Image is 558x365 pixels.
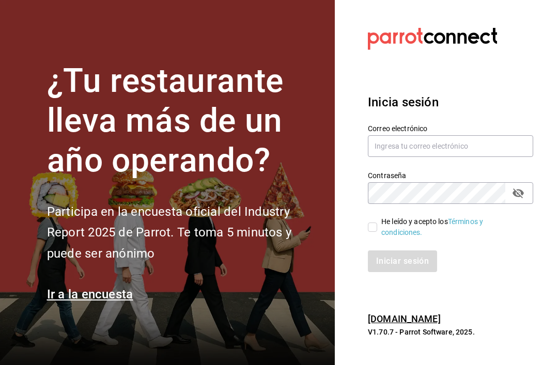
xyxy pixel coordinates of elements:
button: passwordField [509,184,527,202]
label: Correo electrónico [368,125,533,132]
div: He leído y acepto los [381,216,525,238]
h2: Participa en la encuesta oficial del Industry Report 2025 de Parrot. Te toma 5 minutos y puede se... [47,201,322,264]
h1: ¿Tu restaurante lleva más de un año operando? [47,61,322,180]
a: [DOMAIN_NAME] [368,313,441,324]
h3: Inicia sesión [368,93,533,112]
input: Ingresa tu correo electrónico [368,135,533,157]
label: Contraseña [368,172,533,179]
a: Ir a la encuesta [47,287,133,301]
p: V1.70.7 - Parrot Software, 2025. [368,327,533,337]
